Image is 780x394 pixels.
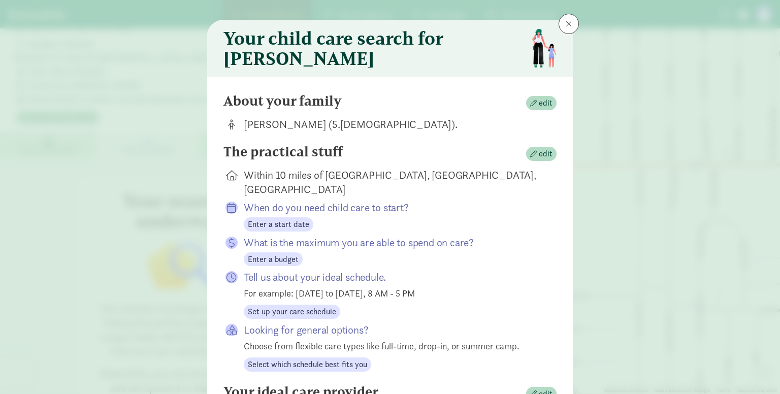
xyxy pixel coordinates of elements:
button: Enter a start date [244,217,313,232]
div: Within 10 miles of [GEOGRAPHIC_DATA], [GEOGRAPHIC_DATA], [GEOGRAPHIC_DATA] [244,168,540,196]
span: Enter a start date [248,218,309,231]
button: edit [526,147,557,161]
button: Enter a budget [244,252,303,267]
h3: Your child care search for [PERSON_NAME] [223,28,524,69]
span: Set up your care schedule [248,306,336,318]
div: For example: [DATE] to [DATE], 8 AM - 5 PM [244,286,540,300]
div: [PERSON_NAME] (5.[DEMOGRAPHIC_DATA]). [244,117,540,132]
p: When do you need child care to start? [244,201,540,215]
h4: About your family [223,93,342,109]
button: Select which schedule best fits you [244,357,371,372]
p: What is the maximum you are able to spend on care? [244,236,540,250]
span: Enter a budget [248,253,299,266]
span: edit [539,148,552,160]
span: Select which schedule best fits you [248,358,367,371]
button: Set up your care schedule [244,305,340,319]
h4: The practical stuff [223,144,343,160]
p: Tell us about your ideal schedule. [244,270,540,284]
button: edit [526,96,557,110]
div: Choose from flexible care types like full-time, drop-in, or summer camp. [244,339,540,353]
p: Looking for general options? [244,323,540,337]
span: edit [539,97,552,109]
